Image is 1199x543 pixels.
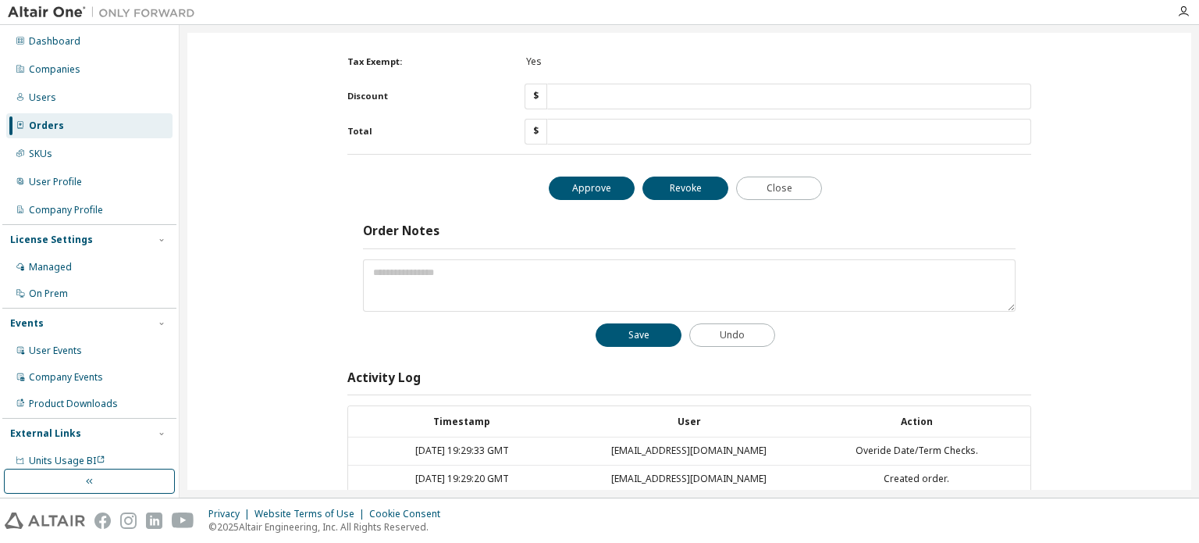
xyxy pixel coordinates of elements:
[29,91,56,104] div: Users
[803,438,1030,465] td: Overide Date/Term Checks.
[29,204,103,216] div: Company Profile
[146,513,162,529] img: linkedin.svg
[254,508,369,520] div: Website Terms of Use
[172,513,194,529] img: youtube.svg
[5,513,85,529] img: altair_logo.svg
[29,120,64,132] div: Orders
[208,520,450,534] p: © 2025 Altair Engineering, Inc. All Rights Reserved.
[29,398,118,410] div: Product Downloads
[526,55,1031,68] div: Yes
[208,508,254,520] div: Privacy
[94,513,111,529] img: facebook.svg
[525,84,547,109] div: $
[575,465,802,493] td: [EMAIL_ADDRESS][DOMAIN_NAME]
[525,119,547,145] div: $
[29,35,80,48] div: Dashboard
[549,177,635,200] button: Approve
[348,465,575,493] td: [DATE] 19:29:20 GMT
[348,438,575,465] td: [DATE] 19:29:33 GMT
[29,371,103,384] div: Company Events
[596,323,681,347] button: Save
[347,90,499,102] label: Discount
[29,261,72,273] div: Managed
[120,513,137,529] img: instagram.svg
[347,370,421,386] h3: Activity Log
[10,427,81,440] div: External Links
[803,406,1030,437] th: Action
[347,55,496,68] label: Tax Exempt:
[689,323,775,347] button: Undo
[575,406,802,437] th: User
[10,234,93,246] div: License Settings
[363,223,439,239] h3: Order Notes
[10,317,44,330] div: Events
[29,345,82,357] div: User Events
[29,148,52,160] div: SKUs
[29,63,80,76] div: Companies
[369,508,450,520] div: Cookie Consent
[347,125,499,138] label: Total
[803,465,1030,493] td: Created order.
[29,176,82,188] div: User Profile
[29,288,68,300] div: On Prem
[8,5,203,20] img: Altair One
[348,406,575,437] th: Timestamp
[29,454,105,467] span: Units Usage BI
[642,177,728,200] button: Revoke
[575,438,802,465] td: [EMAIL_ADDRESS][DOMAIN_NAME]
[736,177,822,200] button: Close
